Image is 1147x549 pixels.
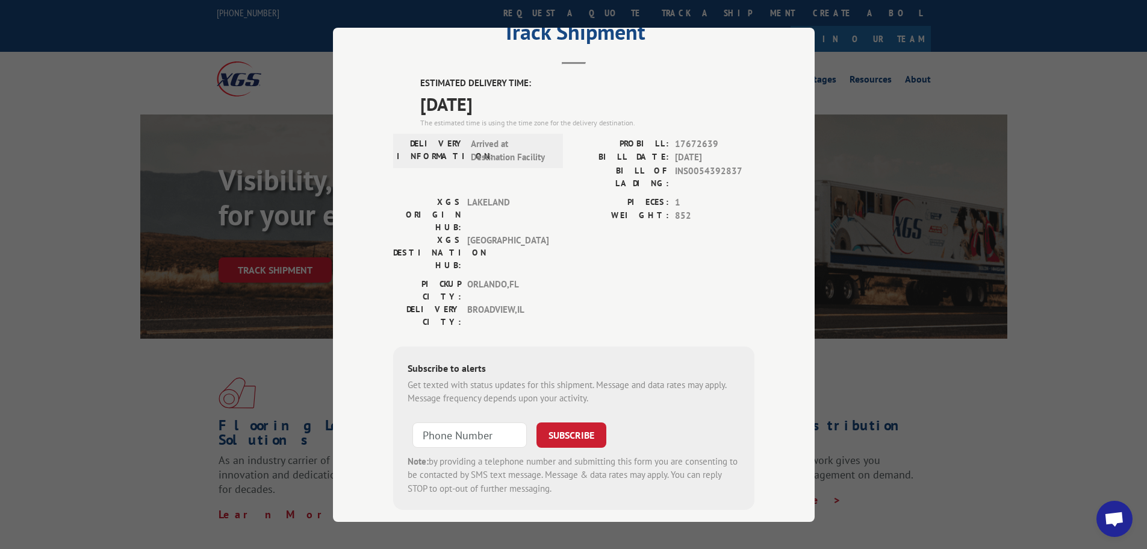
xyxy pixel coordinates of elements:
[467,303,549,328] span: BROADVIEW , IL
[393,24,754,46] h2: Track Shipment
[574,195,669,209] label: PIECES:
[420,77,754,90] label: ESTIMATED DELIVERY TIME:
[675,137,754,151] span: 17672639
[408,378,740,405] div: Get texted with status updates for this shipment. Message and data rates may apply. Message frequ...
[574,137,669,151] label: PROBILL:
[467,195,549,233] span: LAKELAND
[574,164,669,189] label: BILL OF LADING:
[471,137,552,164] span: Arrived at Destination Facility
[393,195,461,233] label: XGS ORIGIN HUB:
[536,422,606,447] button: SUBSCRIBE
[574,151,669,165] label: BILL DATE:
[408,454,740,495] div: by providing a telephone number and submitting this form you are consenting to be contacted by SM...
[1096,501,1133,537] div: Open chat
[675,195,754,209] span: 1
[393,277,461,303] label: PICKUP CITY:
[467,233,549,271] span: [GEOGRAPHIC_DATA]
[574,209,669,223] label: WEIGHT:
[675,151,754,165] span: [DATE]
[420,117,754,128] div: The estimated time is using the time zone for the delivery destination.
[675,164,754,189] span: INS0054392837
[408,360,740,378] div: Subscribe to alerts
[408,455,429,466] strong: Note:
[393,303,461,328] label: DELIVERY CITY:
[467,277,549,303] span: ORLANDO , FL
[412,422,527,447] input: Phone Number
[420,90,754,117] span: [DATE]
[393,233,461,271] label: XGS DESTINATION HUB:
[675,209,754,223] span: 852
[397,137,465,164] label: DELIVERY INFORMATION:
